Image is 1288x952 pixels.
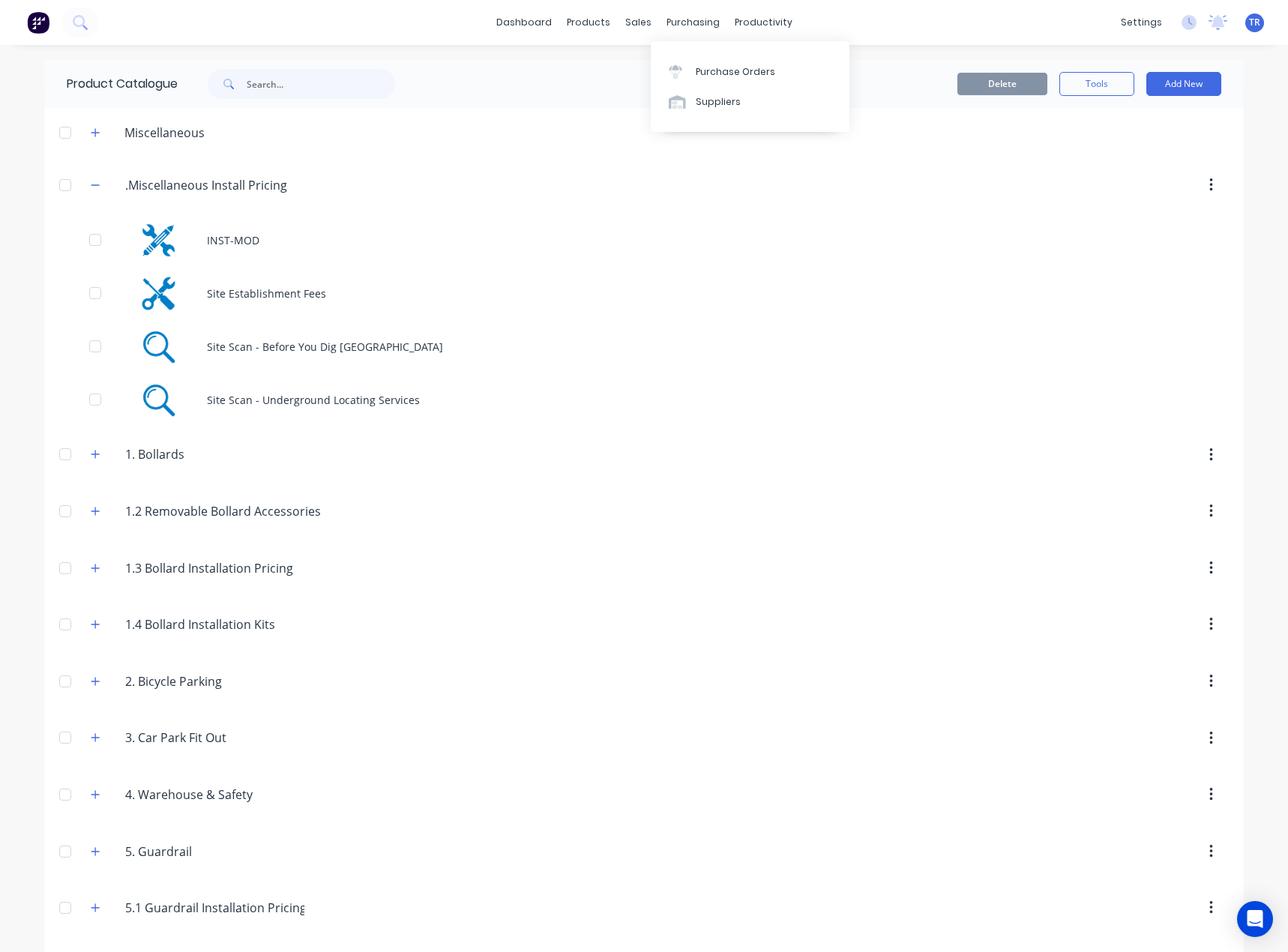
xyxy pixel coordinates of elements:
input: Search... [247,69,395,99]
img: Factory [27,11,49,34]
div: Site Scan - Before You Dig AustraliaSite Scan - Before You Dig [GEOGRAPHIC_DATA] [44,320,1244,373]
input: Enter category name [125,445,303,463]
input: Enter category name [125,615,303,633]
span: TR [1249,16,1260,29]
button: Tools [1059,72,1134,96]
div: Site Establishment FeesSite Establishment Fees [44,267,1244,320]
input: Enter category name [125,502,320,520]
input: Enter category name [125,899,304,917]
div: purchasing [659,11,727,34]
a: Purchase Orders [651,56,849,86]
input: Enter category name [125,843,303,861]
div: productivity [727,11,800,34]
div: Suppliers [696,95,741,109]
button: Delete [957,73,1047,95]
div: settings [1113,11,1170,34]
div: Product Catalogue [44,60,178,108]
div: Purchase Orders [696,65,775,79]
input: Enter category name [125,559,303,577]
div: sales [618,11,659,34]
button: Add New [1146,72,1221,96]
a: dashboard [489,11,559,34]
input: Enter category name [125,176,303,194]
div: products [559,11,618,34]
div: Open Intercom Messenger [1237,901,1273,937]
div: INST-MODINST-MOD [44,214,1244,267]
a: Suppliers [651,87,849,117]
input: Enter category name [125,729,303,747]
div: Miscellaneous [112,124,217,142]
div: Site Scan - Underground Locating ServicesSite Scan - Underground Locating Services [44,373,1244,427]
input: Enter category name [125,672,303,690]
input: Enter category name [125,786,303,804]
